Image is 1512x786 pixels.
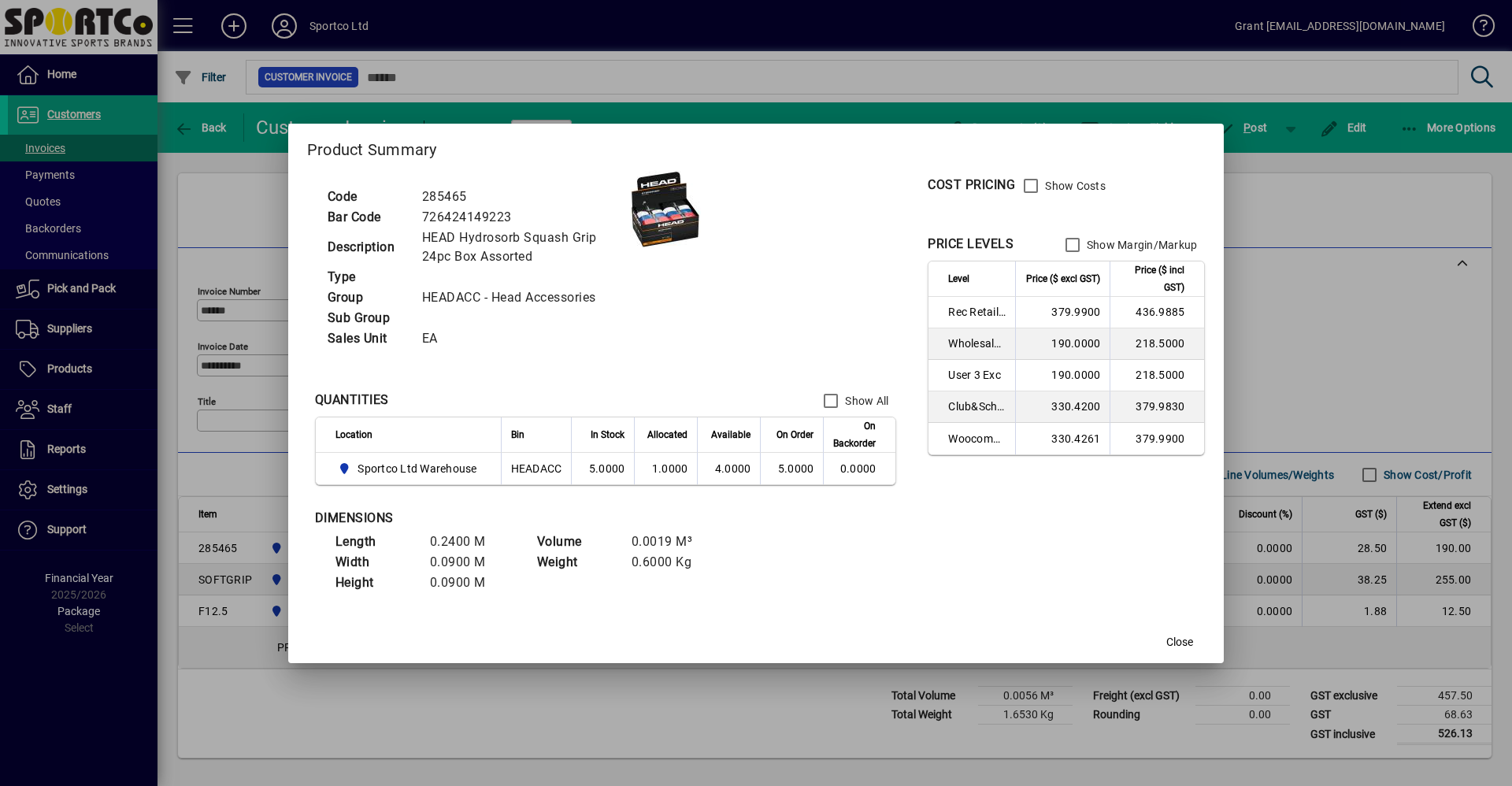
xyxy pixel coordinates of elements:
[511,426,524,443] span: Bin
[624,552,718,573] td: 0.6000 Kg
[1042,178,1106,194] label: Show Costs
[414,207,630,228] td: 726424149223
[948,336,1006,351] span: Wholesale Exc
[320,207,414,228] td: Bar Code
[1120,261,1184,296] span: Price ($ incl GST)
[358,461,476,476] span: Sportco Ltd Warehouse
[529,532,624,552] td: Volume
[320,287,414,308] td: Group
[1110,360,1204,391] td: 218.5000
[320,328,414,349] td: Sales Unit
[1154,628,1205,657] button: Close
[634,453,697,484] td: 1.0000
[501,453,572,484] td: HEADACC
[778,462,814,475] span: 5.0000
[288,124,1225,169] h2: Product Summary
[697,453,760,484] td: 4.0000
[624,532,718,552] td: 0.0019 M³
[335,426,372,443] span: Location
[571,453,634,484] td: 5.0000
[414,287,630,308] td: HEADACC - Head Accessories
[948,270,969,287] span: Level
[1084,237,1198,253] label: Show Margin/Markup
[335,459,484,478] span: Sportco Ltd Warehouse
[1026,270,1100,287] span: Price ($ excl GST)
[948,399,1006,414] span: Club&School Exc
[320,267,414,287] td: Type
[1015,297,1110,328] td: 379.9900
[711,426,750,443] span: Available
[1015,360,1110,391] td: 190.0000
[647,426,687,443] span: Allocated
[328,532,422,552] td: Length
[320,187,414,207] td: Code
[823,453,895,484] td: 0.0000
[630,170,701,249] img: contain
[948,431,1006,447] span: Woocommerce Retail
[1015,391,1110,423] td: 330.4200
[1110,423,1204,454] td: 379.9900
[842,393,888,409] label: Show All
[414,228,630,267] td: HEAD Hydrosorb Squash Grip 24pc Box Assorted
[315,391,389,410] div: QUANTITIES
[1015,423,1110,454] td: 330.4261
[948,367,1006,383] span: User 3 Exc
[328,552,422,573] td: Width
[1166,634,1193,651] span: Close
[320,308,414,328] td: Sub Group
[776,426,813,443] span: On Order
[328,573,422,593] td: Height
[591,426,624,443] span: In Stock
[1110,297,1204,328] td: 436.9885
[414,187,630,207] td: 285465
[1015,328,1110,360] td: 190.0000
[928,235,1014,254] div: PRICE LEVELS
[414,328,630,349] td: EA
[1110,391,1204,423] td: 379.9830
[320,228,414,267] td: Description
[1110,328,1204,360] td: 218.5000
[928,176,1015,195] div: COST PRICING
[833,417,876,452] span: On Backorder
[422,532,517,552] td: 0.2400 M
[422,552,517,573] td: 0.0900 M
[422,573,517,593] td: 0.0900 M
[529,552,624,573] td: Weight
[315,509,709,528] div: DIMENSIONS
[948,304,1006,320] span: Rec Retail Inc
